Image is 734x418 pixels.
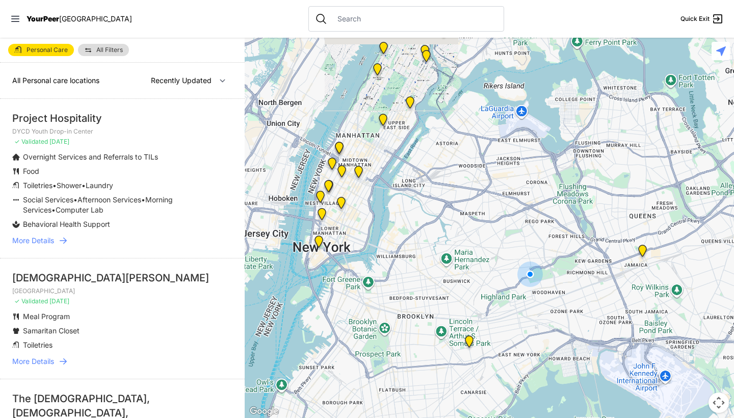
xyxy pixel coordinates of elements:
span: YourPeer [27,14,59,23]
div: Main Location, SoHo, DYCD Youth Drop-in Center [316,208,328,224]
a: More Details [12,356,232,367]
div: New Location, Headquarters [335,165,348,181]
a: More Details [12,236,232,246]
div: Main Location [420,50,433,66]
div: Main Office [312,236,325,252]
a: Open this area in Google Maps (opens a new window) [247,405,281,418]
div: Greenwich Village [314,191,327,207]
span: Personal Care [27,47,68,53]
img: Google [247,405,281,418]
span: • [82,181,86,190]
div: You are here! [517,262,543,287]
div: Brooklyn DYCD Youth Drop-in Center [463,335,476,352]
button: Map camera controls [709,393,729,413]
span: Toiletries [23,181,53,190]
p: [GEOGRAPHIC_DATA] [12,287,232,295]
div: Metro Baptist Church [333,142,346,158]
p: DYCD Youth Drop-in Center [12,127,232,136]
span: • [141,195,145,204]
a: Quick Exit [680,13,724,25]
span: Computer Lab [56,205,103,214]
div: Harvey Milk High School [335,197,348,213]
div: Avenue Church [404,96,416,113]
span: Quick Exit [680,15,710,23]
span: More Details [12,236,54,246]
span: [DATE] [49,138,69,145]
span: • [51,205,56,214]
span: ✓ Validated [14,297,48,305]
div: Center Youth [322,180,335,196]
span: Food [23,167,39,175]
div: Project Hospitality [12,111,232,125]
div: Jamaica DYCD Youth Drop-in Center - Safe Space (grey door between Tabernacle of Prayer and Hot Po... [636,245,649,261]
span: More Details [12,356,54,367]
span: ✓ Validated [14,138,48,145]
span: Behavioral Health Support [23,220,110,228]
span: Shower [57,181,82,190]
div: [DEMOGRAPHIC_DATA][PERSON_NAME] [12,271,232,285]
a: Personal Care [8,44,74,56]
span: Afternoon Services [77,195,141,204]
span: Meal Program [23,312,70,321]
div: Chelsea [326,158,338,174]
span: Laundry [86,181,113,190]
span: Social Services [23,195,73,204]
span: • [53,181,57,190]
span: • [73,195,77,204]
span: Toiletries [23,341,53,349]
span: Samaritan Closet [23,326,80,335]
span: [DATE] [49,297,69,305]
div: Manhattan [371,63,384,80]
input: Search [331,14,497,24]
div: Mainchance Adult Drop-in Center [352,166,365,182]
span: All Filters [96,47,123,53]
a: All Filters [78,44,129,56]
span: [GEOGRAPHIC_DATA] [59,14,132,23]
div: East Harlem Drop-in Center [418,45,431,61]
div: Manhattan [377,114,389,130]
span: All Personal care locations [12,76,99,85]
a: YourPeer[GEOGRAPHIC_DATA] [27,16,132,22]
span: Overnight Services and Referrals to TILs [23,152,158,161]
